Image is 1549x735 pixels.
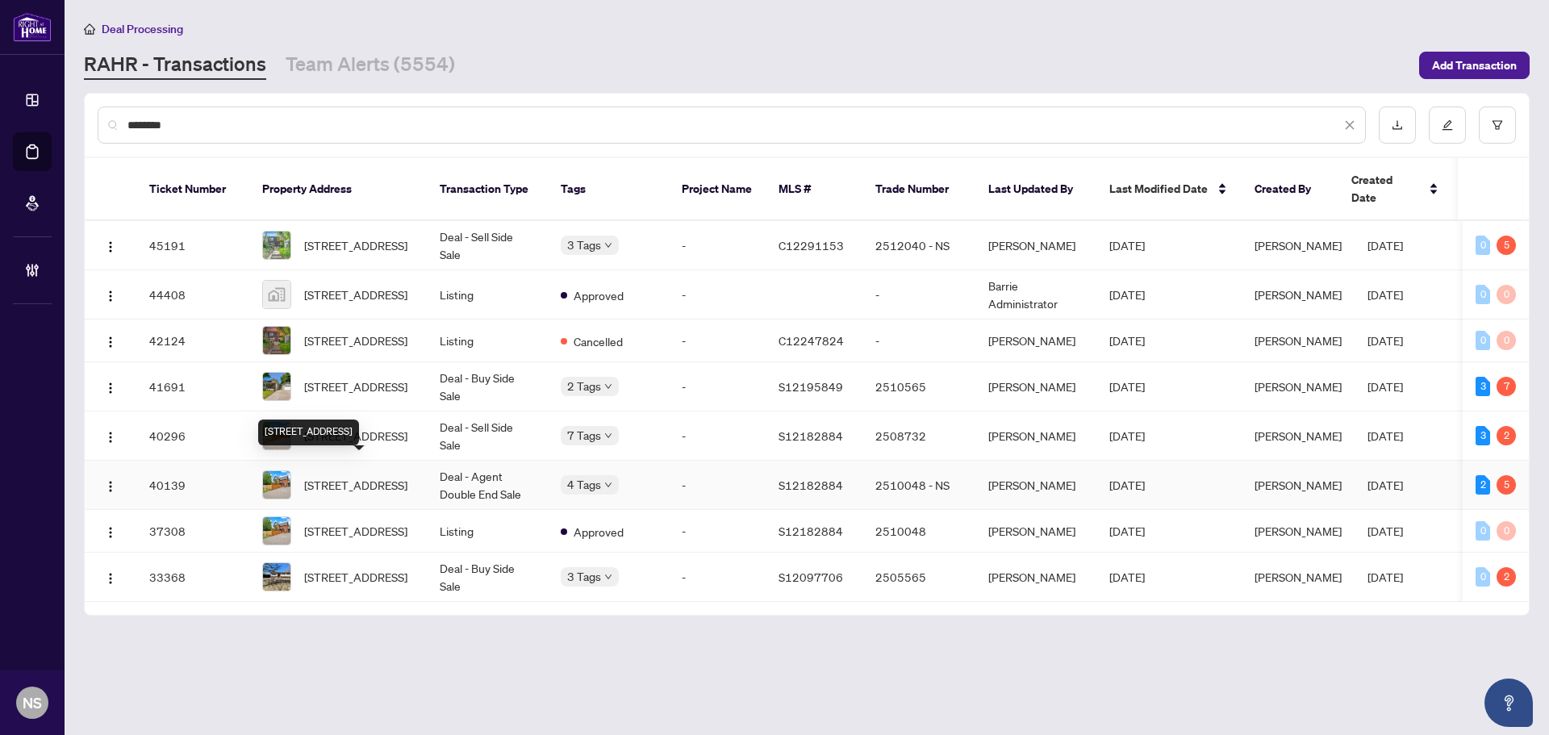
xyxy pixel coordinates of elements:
[779,238,844,253] span: C12291153
[1497,567,1516,587] div: 2
[136,270,249,319] td: 44408
[98,472,123,498] button: Logo
[669,411,766,461] td: -
[604,432,612,440] span: down
[567,475,601,494] span: 4 Tags
[427,270,548,319] td: Listing
[1109,478,1145,492] span: [DATE]
[427,510,548,553] td: Listing
[862,411,975,461] td: 2508732
[1109,524,1145,538] span: [DATE]
[427,553,548,602] td: Deal - Buy Side Sale
[975,461,1096,510] td: [PERSON_NAME]
[862,553,975,602] td: 2505565
[1344,119,1355,131] span: close
[1338,158,1451,221] th: Created Date
[779,428,843,443] span: S12182884
[104,240,117,253] img: Logo
[779,524,843,538] span: S12182884
[263,471,290,499] img: thumbnail-img
[104,382,117,395] img: Logo
[1432,52,1517,78] span: Add Transaction
[1497,285,1516,304] div: 0
[104,336,117,349] img: Logo
[567,567,601,586] span: 3 Tags
[1497,475,1516,495] div: 5
[1255,379,1342,394] span: [PERSON_NAME]
[427,221,548,270] td: Deal - Sell Side Sale
[669,221,766,270] td: -
[1497,331,1516,350] div: 0
[1429,106,1466,144] button: edit
[263,517,290,545] img: thumbnail-img
[1476,331,1490,350] div: 0
[1419,52,1530,79] button: Add Transaction
[1109,287,1145,302] span: [DATE]
[136,319,249,362] td: 42124
[604,241,612,249] span: down
[427,461,548,510] td: Deal - Agent Double End Sale
[304,236,407,254] span: [STREET_ADDRESS]
[304,522,407,540] span: [STREET_ADDRESS]
[1096,158,1242,221] th: Last Modified Date
[1497,426,1516,445] div: 2
[574,332,623,350] span: Cancelled
[1476,521,1490,541] div: 0
[779,333,844,348] span: C12247824
[1242,158,1338,221] th: Created By
[862,510,975,553] td: 2510048
[975,270,1096,319] td: Barrie Administrator
[1476,567,1490,587] div: 0
[1367,524,1403,538] span: [DATE]
[258,420,359,445] div: [STREET_ADDRESS]
[263,281,290,308] img: thumbnail-img
[862,461,975,510] td: 2510048 - NS
[98,564,123,590] button: Logo
[862,158,975,221] th: Trade Number
[263,563,290,591] img: thumbnail-img
[1367,333,1403,348] span: [DATE]
[975,319,1096,362] td: [PERSON_NAME]
[1255,478,1342,492] span: [PERSON_NAME]
[427,362,548,411] td: Deal - Buy Side Sale
[304,378,407,395] span: [STREET_ADDRESS]
[1392,119,1403,131] span: download
[548,158,669,221] th: Tags
[1109,180,1208,198] span: Last Modified Date
[1476,475,1490,495] div: 2
[1109,379,1145,394] span: [DATE]
[136,362,249,411] td: 41691
[1367,428,1403,443] span: [DATE]
[98,423,123,449] button: Logo
[574,523,624,541] span: Approved
[427,158,548,221] th: Transaction Type
[567,377,601,395] span: 2 Tags
[1109,333,1145,348] span: [DATE]
[1367,379,1403,394] span: [DATE]
[1484,679,1533,727] button: Open asap
[669,461,766,510] td: -
[98,282,123,307] button: Logo
[975,221,1096,270] td: [PERSON_NAME]
[304,332,407,349] span: [STREET_ADDRESS]
[1442,119,1453,131] span: edit
[249,158,427,221] th: Property Address
[862,319,975,362] td: -
[263,373,290,400] img: thumbnail-img
[104,526,117,539] img: Logo
[427,319,548,362] td: Listing
[567,236,601,254] span: 3 Tags
[669,319,766,362] td: -
[304,568,407,586] span: [STREET_ADDRESS]
[1255,570,1342,584] span: [PERSON_NAME]
[1497,377,1516,396] div: 7
[104,480,117,493] img: Logo
[1109,428,1145,443] span: [DATE]
[1109,238,1145,253] span: [DATE]
[779,478,843,492] span: S12182884
[427,411,548,461] td: Deal - Sell Side Sale
[669,158,766,221] th: Project Name
[1351,171,1419,207] span: Created Date
[1367,287,1403,302] span: [DATE]
[304,286,407,303] span: [STREET_ADDRESS]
